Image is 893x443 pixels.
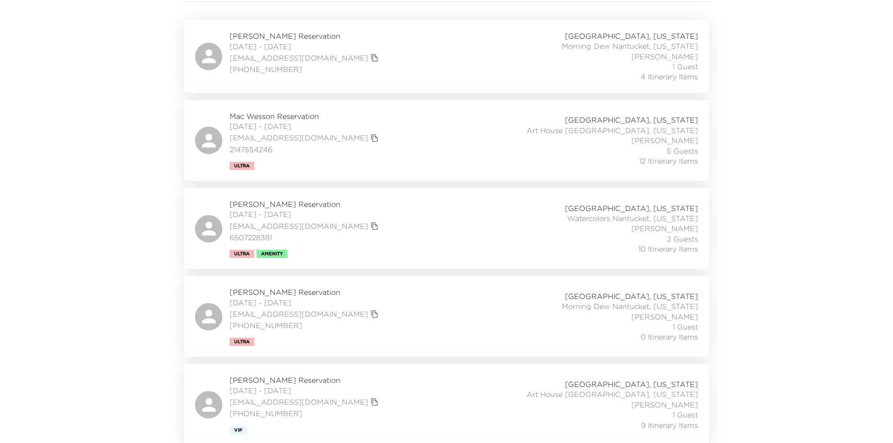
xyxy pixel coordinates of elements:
span: Morning Dew Nantucket, [US_STATE] [562,41,698,51]
span: 1 Guest [672,322,698,332]
span: 2147554246 [230,144,381,155]
button: copy primary member email [368,220,381,232]
span: [GEOGRAPHIC_DATA], [US_STATE] [565,203,698,213]
span: [GEOGRAPHIC_DATA], [US_STATE] [565,379,698,389]
span: Ultra [234,251,250,257]
span: 1 Guest [672,62,698,72]
span: [DATE] - [DATE] [230,209,381,219]
span: [DATE] - [DATE] [230,386,381,396]
span: Ultra [234,339,250,345]
span: Vip [234,428,242,433]
span: [DATE] - [DATE] [230,298,381,308]
button: copy primary member email [368,52,381,64]
a: [EMAIL_ADDRESS][DOMAIN_NAME] [230,221,368,231]
span: [PERSON_NAME] [631,312,698,322]
span: [DATE] - [DATE] [230,121,381,131]
button: copy primary member email [368,132,381,144]
a: [PERSON_NAME] Reservation[DATE] - [DATE][EMAIL_ADDRESS][DOMAIN_NAME]copy primary member email6507... [184,188,709,269]
a: [EMAIL_ADDRESS][DOMAIN_NAME] [230,133,368,143]
span: [DATE] - [DATE] [230,41,381,52]
span: [PERSON_NAME] [631,135,698,145]
span: Art House [GEOGRAPHIC_DATA], [US_STATE] [527,125,698,135]
a: [EMAIL_ADDRESS][DOMAIN_NAME] [230,309,368,319]
button: copy primary member email [368,396,381,408]
span: [GEOGRAPHIC_DATA], [US_STATE] [565,115,698,125]
span: [PERSON_NAME] [631,400,698,410]
span: 1 Guest [672,410,698,420]
span: 5 Guests [667,146,698,156]
span: Mac Wesson Reservation [230,111,381,121]
span: [PERSON_NAME] Reservation [230,199,381,209]
span: 2 Guests [667,234,698,244]
span: 6507228381 [230,232,381,242]
span: 0 Itinerary Items [641,332,698,342]
span: 10 Itinerary Items [638,244,698,254]
span: [PERSON_NAME] [631,223,698,233]
span: 4 Itinerary Items [641,72,698,82]
span: [PHONE_NUMBER] [230,408,381,418]
span: [GEOGRAPHIC_DATA], [US_STATE] [565,31,698,41]
span: 9 Itinerary Items [641,420,698,430]
span: [PERSON_NAME] Reservation [230,287,381,297]
span: Art House [GEOGRAPHIC_DATA], [US_STATE] [527,389,698,399]
span: [PERSON_NAME] Reservation [230,375,381,385]
span: [PERSON_NAME] Reservation [230,31,381,41]
span: Amenity [261,251,283,257]
span: Ultra [234,163,250,169]
span: [PHONE_NUMBER] [230,64,381,74]
span: Watercolors Nantucket, [US_STATE] [567,213,698,223]
span: [PHONE_NUMBER] [230,320,381,330]
span: 12 Itinerary Items [639,156,698,166]
span: Morning Dew Nantucket, [US_STATE] [562,301,698,311]
a: [PERSON_NAME] Reservation[DATE] - [DATE][EMAIL_ADDRESS][DOMAIN_NAME]copy primary member email[PHO... [184,20,709,93]
span: [PERSON_NAME] [631,52,698,62]
a: [PERSON_NAME] Reservation[DATE] - [DATE][EMAIL_ADDRESS][DOMAIN_NAME]copy primary member email[PHO... [184,276,709,357]
button: copy primary member email [368,308,381,320]
span: [GEOGRAPHIC_DATA], [US_STATE] [565,291,698,301]
a: [EMAIL_ADDRESS][DOMAIN_NAME] [230,53,368,63]
a: [EMAIL_ADDRESS][DOMAIN_NAME] [230,397,368,407]
a: Mac Wesson Reservation[DATE] - [DATE][EMAIL_ADDRESS][DOMAIN_NAME]copy primary member email2147554... [184,100,709,181]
